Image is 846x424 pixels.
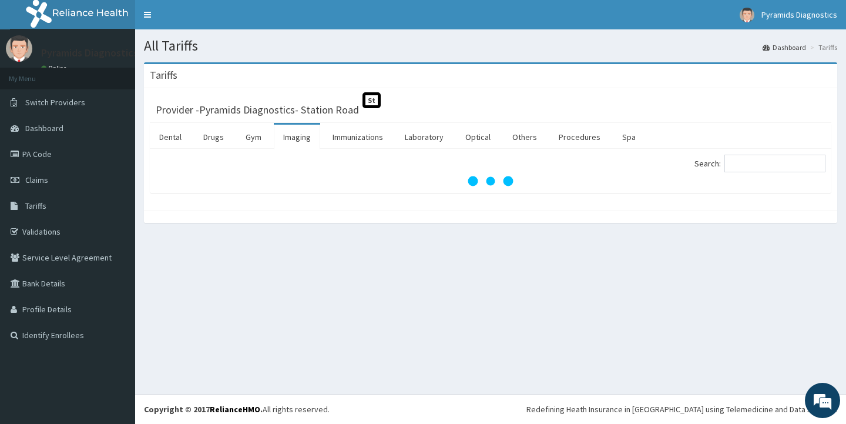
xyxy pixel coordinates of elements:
a: Procedures [549,125,610,149]
a: Online [41,64,69,72]
a: Gym [236,125,271,149]
span: Dashboard [25,123,63,133]
label: Search: [694,155,825,172]
h3: Tariffs [150,70,177,81]
span: St [362,92,381,108]
svg: audio-loading [467,158,514,205]
div: Redefining Heath Insurance in [GEOGRAPHIC_DATA] using Telemedicine and Data Science! [526,403,837,415]
img: User Image [6,35,32,62]
a: Optical [456,125,500,149]
a: Immunizations [323,125,392,149]
span: Tariffs [25,201,46,211]
strong: Copyright © 2017 . [144,404,263,415]
a: Imaging [274,125,320,149]
input: Search: [724,155,825,172]
a: Others [503,125,546,149]
h1: All Tariffs [144,38,837,54]
span: Switch Providers [25,97,85,108]
span: Pyramids Diagnostics [761,9,837,20]
p: Pyramids Diagnostics [41,48,138,58]
a: Laboratory [395,125,453,149]
a: Spa [613,125,645,149]
a: Dental [150,125,191,149]
a: RelianceHMO [210,404,260,415]
img: User Image [740,8,754,22]
a: Drugs [194,125,233,149]
li: Tariffs [807,42,837,52]
span: Claims [25,175,48,185]
a: Dashboard [763,42,806,52]
footer: All rights reserved. [135,394,846,424]
h3: Provider - Pyramids Diagnostics- Station Road [156,105,359,115]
